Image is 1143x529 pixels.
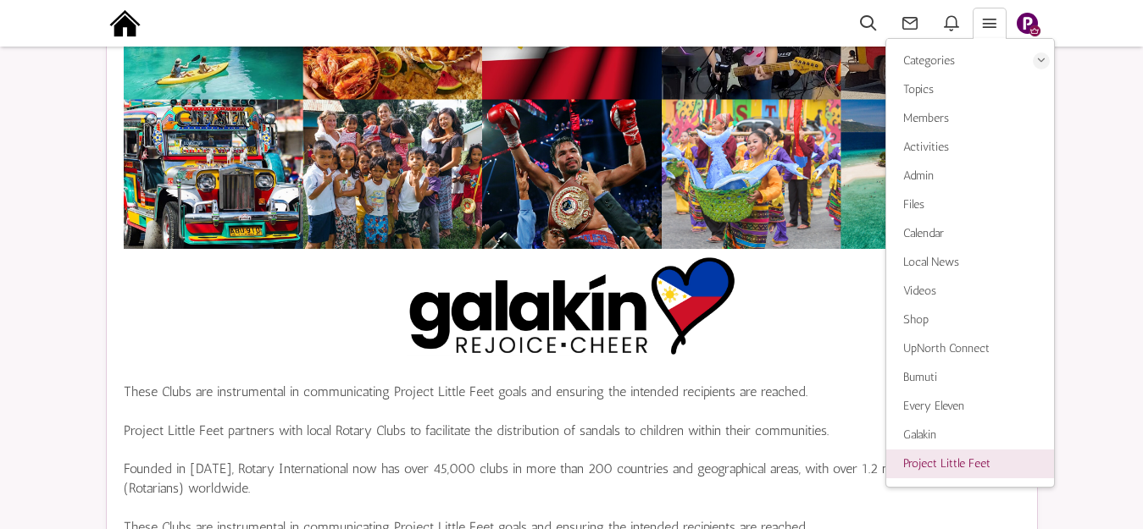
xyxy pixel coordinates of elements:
span: Members [903,111,949,125]
a: Members [886,104,1054,133]
a: Admin [886,162,1054,190]
a: Local News [886,248,1054,277]
span: Calendar [903,226,944,240]
span: Activities [903,140,949,154]
a: Bumuti [886,363,1054,392]
span: Shop [903,312,929,327]
span: Local News [903,255,959,269]
img: 286758%2F9505312%2FGalakin.png [318,249,826,363]
a: Every Eleven [886,392,1054,421]
span: Galakin [903,427,936,442]
a: Activities [886,133,1054,162]
span: Files [903,197,924,212]
a: Files [886,190,1054,219]
a: Categories [886,47,1054,75]
a: Topics [886,75,1054,104]
img: output-onlinepngtools%20-%202025-09-15T191211.976.png [106,4,144,42]
span: Every Eleven [903,399,964,413]
span: Topics [903,82,934,96]
span: UpNorth Connect [903,341,990,355]
span: Bumuti [903,370,937,384]
a: Shop [886,306,1054,334]
a: Calendar [886,219,1054,248]
a: Project Little Feet [886,449,1054,478]
a: Galakin [886,421,1054,449]
span: Project Little Feet [903,456,990,471]
img: Slide1.png [1017,13,1038,34]
div: These Clubs are instrumental in communicating Project Little Feet goals and ensuring the intended... [124,383,1020,402]
span: Admin [903,168,934,183]
span: Videos [903,284,936,298]
a: UpNorth Connect [886,334,1054,363]
a: Videos [886,277,1054,306]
